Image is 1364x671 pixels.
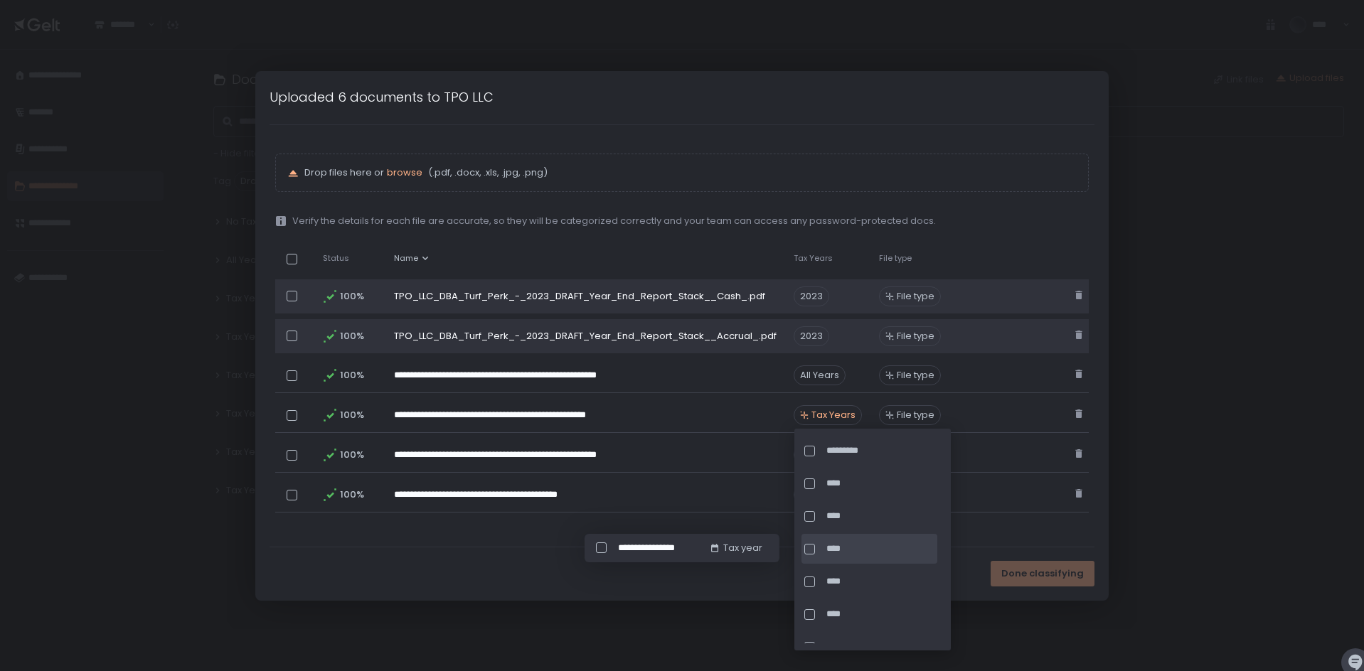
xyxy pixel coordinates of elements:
[794,485,846,505] span: All Years
[340,290,363,303] span: 100%
[340,488,363,501] span: 100%
[794,365,846,385] span: All Years
[340,449,363,461] span: 100%
[270,87,494,107] h1: Uploaded 6 documents to TPO LLC
[794,253,833,264] span: Tax Years
[340,330,363,343] span: 100%
[709,542,762,554] button: Tax year
[897,330,934,343] span: File type
[394,253,418,264] span: Name
[323,253,349,264] span: Status
[340,369,363,382] span: 100%
[292,215,936,227] span: Verify the details for each file are accurate, so they will be categorized correctly and your tea...
[879,253,912,264] span: File type
[425,166,548,179] span: (.pdf, .docx, .xls, .jpg, .png)
[897,409,934,422] span: File type
[794,326,829,346] span: 2023
[811,409,856,422] span: Tax Years
[794,286,829,306] span: 2023
[394,330,777,343] a: TPO_LLC_DBA_Turf_Perk_-_2023_DRAFT_Year_End_Report_Stack__Accrual_.pdf
[304,166,1077,179] p: Drop files here or
[897,290,934,303] span: File type
[340,409,363,422] span: 100%
[387,166,422,179] button: browse
[897,369,934,382] span: File type
[394,290,765,303] a: TPO_LLC_DBA_Turf_Perk_-_2023_DRAFT_Year_End_Report_Stack__Cash_.pdf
